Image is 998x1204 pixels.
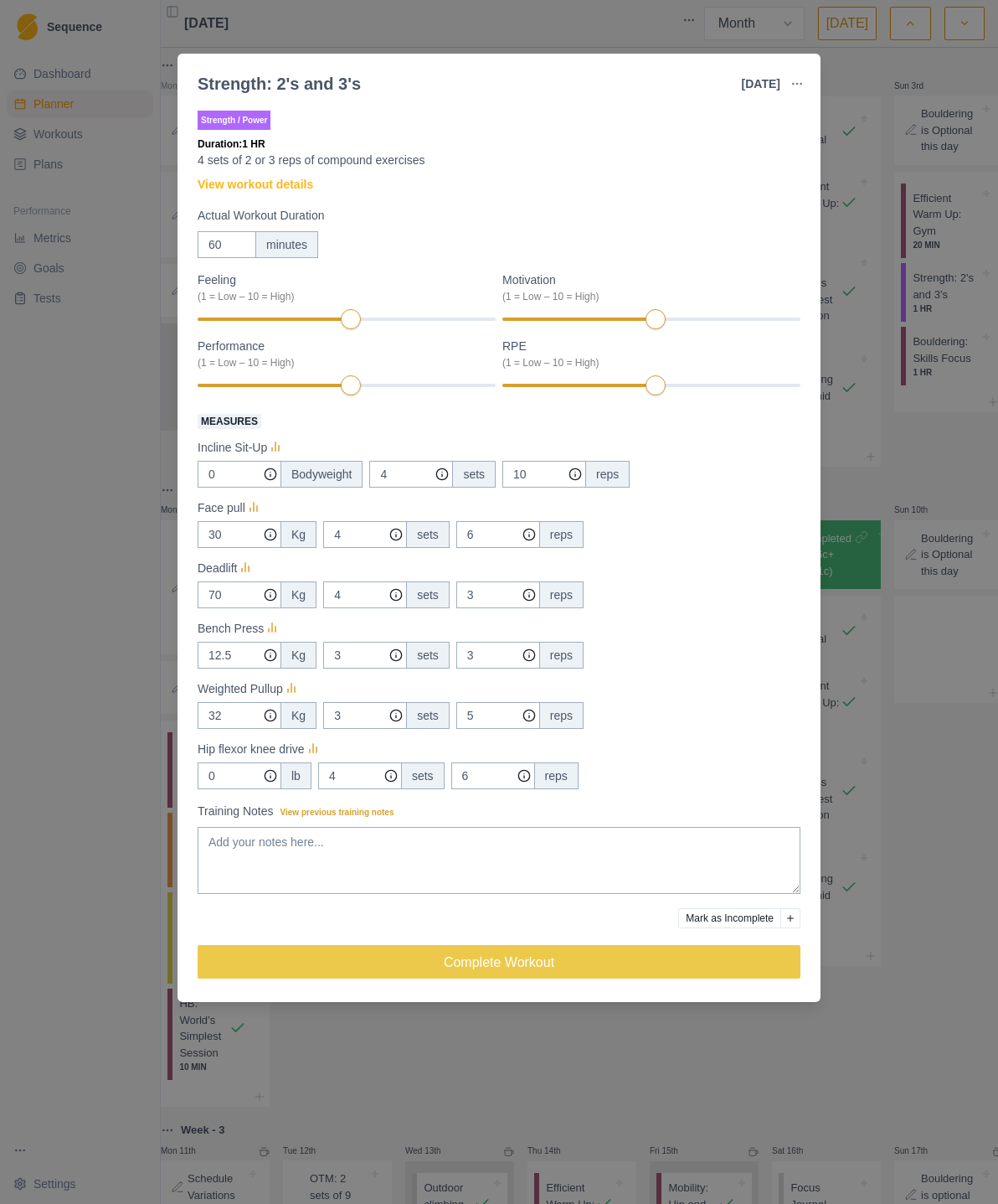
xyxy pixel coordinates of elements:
[539,642,584,669] div: reps
[198,152,800,169] p: 4 sets of 2 or 3 reps of compound exercises
[502,338,790,370] label: RPE
[198,439,267,457] p: Incline Sit-Up
[280,521,316,548] div: Kg
[280,461,363,488] div: Bodyweight
[502,289,790,304] div: (1 = Low – 10 = High)
[198,680,283,698] p: Weighted Pullup
[280,762,311,789] div: lb
[280,581,316,608] div: Kg
[280,702,316,729] div: Kg
[198,803,790,820] label: Training Notes
[452,461,496,488] div: sets
[198,137,800,152] p: Duration: 1 HR
[502,355,790,370] div: (1 = Low – 10 = High)
[198,499,245,517] p: Face pull
[539,581,584,608] div: reps
[198,945,800,979] button: Complete Workout
[198,289,486,304] div: (1 = Low – 10 = High)
[255,231,318,258] div: minutes
[198,71,361,96] div: Strength: 2's and 3's
[198,176,313,194] a: View workout details
[198,741,305,758] p: Hip flexor knee drive
[198,560,237,577] p: Deadlift
[198,338,486,370] label: Performance
[502,271,790,304] label: Motivation
[539,702,584,729] div: reps
[280,642,316,669] div: Kg
[585,461,630,488] div: reps
[280,808,394,817] span: View previous training notes
[401,762,445,789] div: sets
[198,355,486,370] div: (1 = Low – 10 = High)
[406,581,450,608] div: sets
[678,908,781,928] button: Mark as Incomplete
[539,521,584,548] div: reps
[198,207,790,225] label: Actual Workout Duration
[198,271,486,304] label: Feeling
[406,642,450,669] div: sets
[198,111,270,130] p: Strength / Power
[198,620,264,638] p: Bench Press
[534,762,579,789] div: reps
[742,75,780,93] p: [DATE]
[406,702,450,729] div: sets
[406,521,450,548] div: sets
[198,414,261,429] span: Measures
[780,908,800,928] button: Add reason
